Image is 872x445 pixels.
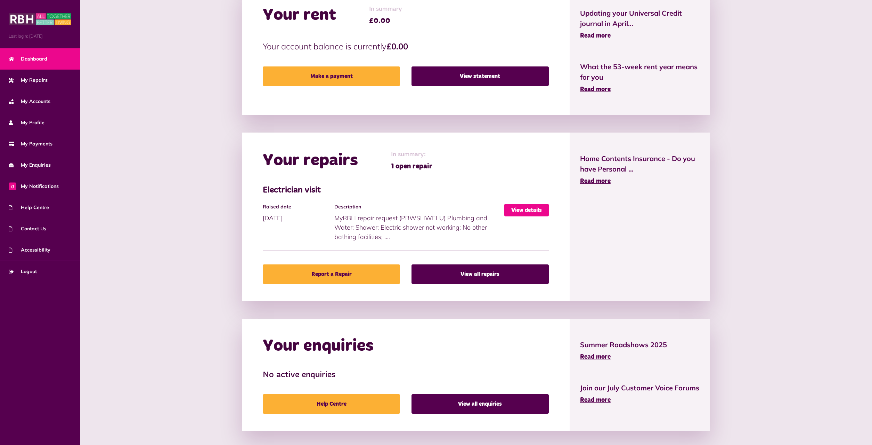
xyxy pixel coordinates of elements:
[580,397,611,403] span: Read more
[580,153,700,174] span: Home Contents Insurance - Do you have Personal ...
[263,40,549,53] p: Your account balance is currently
[263,66,400,86] a: Make a payment
[504,204,549,216] a: View details
[9,119,44,126] span: My Profile
[334,204,501,210] h4: Description
[411,66,549,86] a: View statement
[580,383,700,393] span: Join our July Customer Voice Forums
[386,41,408,51] strong: £0.00
[580,153,700,186] a: Home Contents Insurance - Do you have Personal ... Read more
[391,161,432,172] span: 1 open repair
[9,77,48,84] span: My Repairs
[9,182,16,190] span: 0
[263,204,334,223] div: [DATE]
[580,383,700,405] a: Join our July Customer Voice Forums Read more
[411,394,549,414] a: View all enquiries
[391,150,432,159] span: In summary:
[9,98,50,105] span: My Accounts
[263,151,358,171] h2: Your repairs
[580,62,700,82] span: What the 53-week rent year means for you
[369,16,402,26] span: £0.00
[9,55,47,63] span: Dashboard
[263,264,400,284] a: Report a Repair
[580,340,700,350] span: Summer Roadshows 2025
[9,268,37,275] span: Logout
[9,204,49,211] span: Help Centre
[580,86,611,93] span: Read more
[580,354,611,360] span: Read more
[580,340,700,362] a: Summer Roadshows 2025 Read more
[263,185,549,196] h3: Electrician visit
[580,178,611,184] span: Read more
[369,5,402,14] span: In summary
[263,204,331,210] h4: Raised date
[9,161,51,169] span: My Enquiries
[9,246,50,254] span: Accessibility
[263,336,374,356] h2: Your enquiries
[580,33,611,39] span: Read more
[580,8,700,41] a: Updating your Universal Credit journal in April... Read more
[9,140,52,148] span: My Payments
[263,370,549,380] h3: No active enquiries
[9,33,71,39] span: Last login: [DATE]
[263,5,336,25] h2: Your rent
[580,62,700,94] a: What the 53-week rent year means for you Read more
[263,394,400,414] a: Help Centre
[580,8,700,29] span: Updating your Universal Credit journal in April...
[9,225,46,232] span: Contact Us
[9,183,59,190] span: My Notifications
[411,264,549,284] a: View all repairs
[9,12,71,26] img: MyRBH
[334,204,504,241] div: MyRBH repair request (PBWSHWELU) Plumbing and Water; Shower; Electric shower not working; No othe...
